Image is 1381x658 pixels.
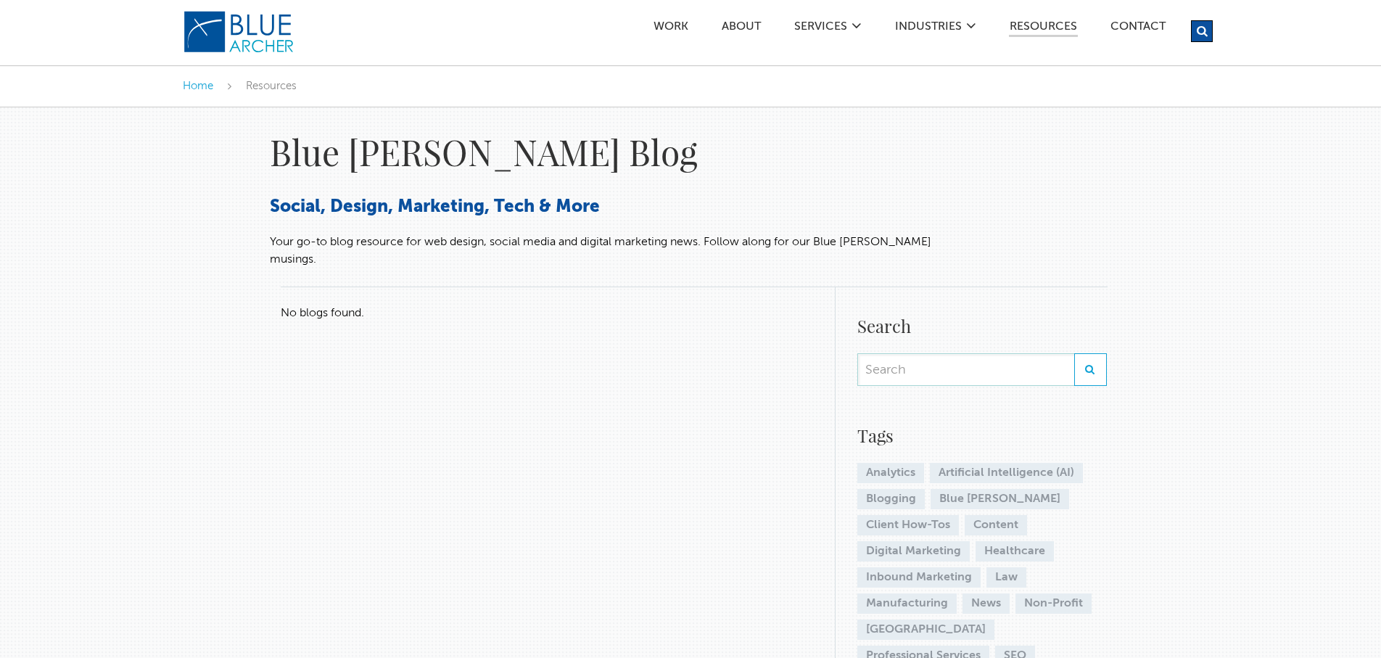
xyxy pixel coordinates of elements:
[653,21,689,36] a: Work
[270,196,937,219] h3: Social, Design, Marketing, Tech & More
[894,21,962,36] a: Industries
[857,541,970,562] a: Digital Marketing
[857,620,994,640] a: [GEOGRAPHIC_DATA]
[857,313,1107,339] h4: Search
[793,21,848,36] a: SERVICES
[183,81,213,91] a: Home
[857,353,1074,386] input: Search
[965,515,1027,535] a: Content
[246,81,297,91] span: Resources
[857,515,959,535] a: Client How-Tos
[270,234,937,268] p: Your go-to blog resource for web design, social media and digital marketing news. Follow along fo...
[183,10,295,54] img: Blue Archer Logo
[281,287,813,322] p: No blogs found.
[270,129,937,174] h1: Blue [PERSON_NAME] Blog
[721,21,762,36] a: ABOUT
[1015,593,1092,614] a: Non-Profit
[857,489,925,509] a: Blogging
[1110,21,1166,36] a: Contact
[976,541,1054,562] a: Healthcare
[962,593,1010,614] a: News
[857,593,957,614] a: Manufacturing
[930,463,1083,483] a: Artificial Intelligence (AI)
[857,422,1107,448] h4: Tags
[857,463,924,483] a: Analytics
[931,489,1069,509] a: Blue [PERSON_NAME]
[857,567,981,588] a: Inbound Marketing
[1009,21,1078,37] a: Resources
[986,567,1026,588] a: Law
